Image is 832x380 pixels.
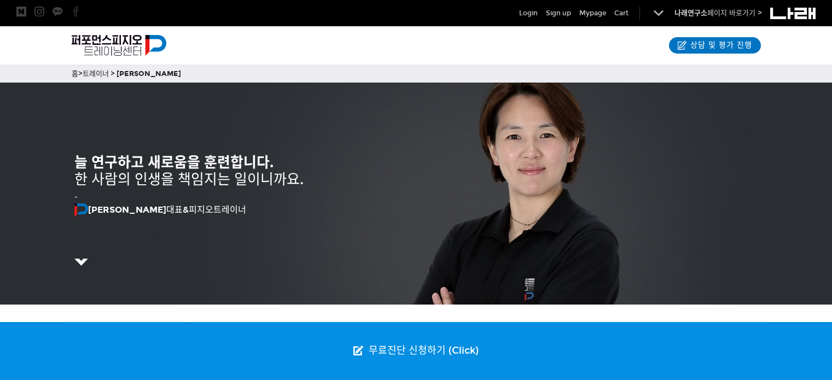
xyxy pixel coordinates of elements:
a: Mypage [579,8,606,19]
a: 나래연구소페이지 바로가기 > [674,9,762,17]
a: 홈 [72,69,78,78]
span: 상담 및 평가 진행 [687,40,752,51]
strong: 늘 연구하고 새로움을 훈련합니다. [74,154,274,171]
strong: 나래연구소 [674,9,707,17]
img: 5c68986d518ea.png [74,259,88,265]
span: 한 사람의 인생을 책임지는 일이니까요. [74,171,304,188]
a: Login [519,8,538,19]
strong: [PERSON_NAME] [74,204,166,215]
p: > > [72,68,761,80]
a: 상담 및 평가 진행 [669,37,761,54]
a: Cart [614,8,629,19]
a: Sign up [546,8,571,19]
img: f9cd0a75d8c0e.png [74,203,88,217]
a: 무료진단 신청하기 (Click) [342,322,490,380]
span: - [74,192,78,201]
a: 트레이너 [83,69,109,78]
span: 대표&피지오트레이너 [74,204,246,215]
a: [PERSON_NAME] [117,69,181,78]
